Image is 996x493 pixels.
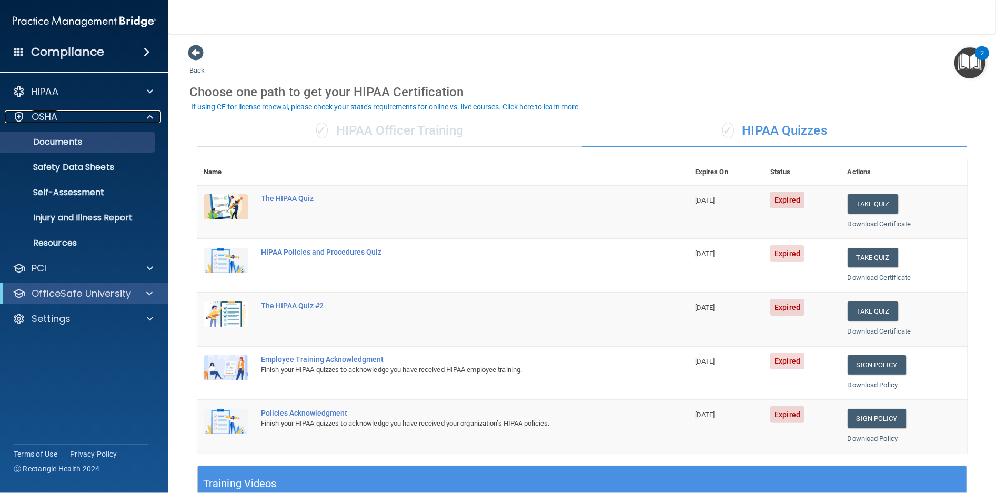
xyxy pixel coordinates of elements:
[14,464,100,474] span: Ⓒ Rectangle Health 2024
[197,159,255,185] th: Name
[191,103,580,110] div: If using CE for license renewal, please check your state's requirements for online vs. live cours...
[189,77,975,107] div: Choose one path to get your HIPAA Certification
[261,301,636,310] div: The HIPAA Quiz #2
[695,196,715,204] span: [DATE]
[848,355,906,375] a: Sign Policy
[848,327,911,335] a: Download Certificate
[695,304,715,311] span: [DATE]
[203,475,277,493] h5: Training Videos
[695,411,715,419] span: [DATE]
[316,123,328,138] span: ✓
[848,194,898,214] button: Take Quiz
[848,274,911,281] a: Download Certificate
[689,159,764,185] th: Expires On
[189,54,205,74] a: Back
[32,110,58,123] p: OSHA
[770,299,804,316] span: Expired
[13,110,153,123] a: OSHA
[848,248,898,267] button: Take Quiz
[764,159,841,185] th: Status
[189,102,582,112] button: If using CE for license renewal, please check your state's requirements for online vs. live cours...
[7,137,150,147] p: Documents
[848,220,911,228] a: Download Certificate
[32,313,71,325] p: Settings
[261,409,636,417] div: Policies Acknowledgment
[695,250,715,258] span: [DATE]
[14,449,57,459] a: Terms of Use
[13,313,153,325] a: Settings
[770,192,804,208] span: Expired
[770,353,804,369] span: Expired
[32,85,58,98] p: HIPAA
[261,364,636,376] div: Finish your HIPAA quizzes to acknowledge you have received HIPAA employee training.
[7,238,150,248] p: Resources
[582,115,968,147] div: HIPAA Quizzes
[770,245,804,262] span: Expired
[954,47,985,78] button: Open Resource Center, 2 new notifications
[848,381,898,389] a: Download Policy
[722,123,734,138] span: ✓
[770,406,804,423] span: Expired
[848,409,906,428] a: Sign Policy
[7,213,150,223] p: Injury and Illness Report
[261,355,636,364] div: Employee Training Acknowledgment
[695,357,715,365] span: [DATE]
[815,419,983,460] iframe: Drift Widget Chat Controller
[13,287,153,300] a: OfficeSafe University
[261,194,636,203] div: The HIPAA Quiz
[7,187,150,198] p: Self-Assessment
[13,262,153,275] a: PCI
[7,162,150,173] p: Safety Data Sheets
[31,45,104,59] h4: Compliance
[70,449,117,459] a: Privacy Policy
[32,287,131,300] p: OfficeSafe University
[32,262,46,275] p: PCI
[197,115,582,147] div: HIPAA Officer Training
[980,53,984,67] div: 2
[13,11,156,32] img: PMB logo
[841,159,967,185] th: Actions
[261,248,636,256] div: HIPAA Policies and Procedures Quiz
[848,301,898,321] button: Take Quiz
[13,85,153,98] a: HIPAA
[261,417,636,430] div: Finish your HIPAA quizzes to acknowledge you have received your organization’s HIPAA policies.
